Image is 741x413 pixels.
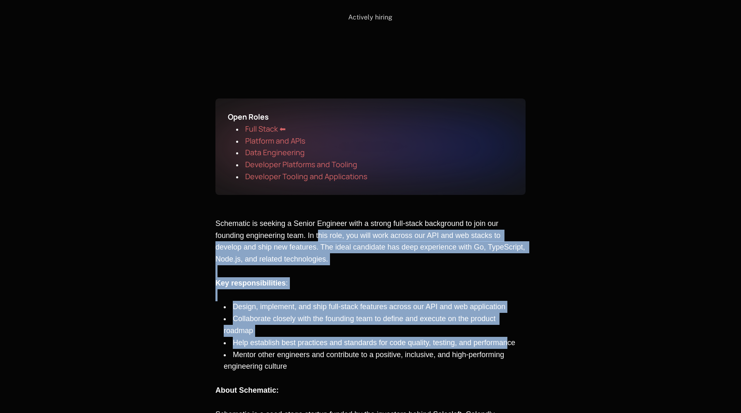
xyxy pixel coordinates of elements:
span: Actively hiring [348,13,392,21]
span: Key responsibilities [215,279,286,287]
span: Collaborate closely with the founding team to define and execute on the product roadmap [224,315,497,335]
span: About Schematic: [215,386,279,394]
span: Help establish best practices and standards for code quality, testing, and performance [233,339,515,347]
span: Full Stack ⬅ [245,124,286,134]
a: Developer Platforms and Tooling [245,161,357,168]
span: Open Roles [228,112,269,122]
span: Design, implement, and ship full-stack features across our API and web application [233,303,505,311]
a: Full Stack ⬅ [245,126,286,133]
a: Data Engineering [245,149,305,156]
span: : [286,279,288,287]
span: Schematic is seeking a Senior Engineer with a strong full-stack background to join our founding e... [215,219,527,263]
a: Platform and APIs [245,138,305,145]
span: Developer Tooling and Applications [245,171,367,181]
span: Data Engineering [245,147,305,157]
span: Platform and APIs [245,136,305,146]
a: Developer Tooling and Applications [245,173,367,180]
span: Developer Platforms and Tooling [245,159,357,169]
span: Mentor other engineers and contribute to a positive, inclusive, and high-performing engineering c... [224,351,506,371]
